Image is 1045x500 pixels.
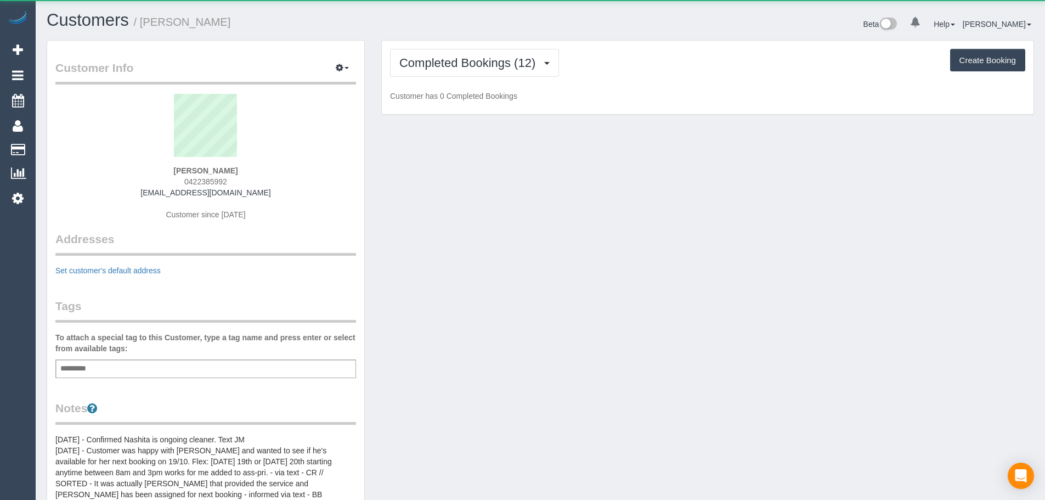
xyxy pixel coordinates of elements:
a: Customers [47,10,129,30]
a: Help [934,20,955,29]
legend: Notes [55,400,356,425]
a: Set customer's default address [55,266,161,275]
legend: Customer Info [55,60,356,85]
span: Customer since [DATE] [166,210,245,219]
img: Automaid Logo [7,11,29,26]
div: Open Intercom Messenger [1008,463,1034,489]
span: Completed Bookings (12) [399,56,541,70]
strong: [PERSON_NAME] [173,166,238,175]
p: Customer has 0 Completed Bookings [390,91,1025,102]
button: Completed Bookings (12) [390,49,559,77]
img: New interface [879,18,897,32]
small: / [PERSON_NAME] [134,16,231,28]
a: [EMAIL_ADDRESS][DOMAIN_NAME] [140,188,270,197]
label: To attach a special tag to this Customer, type a tag name and press enter or select from availabl... [55,332,356,354]
legend: Tags [55,298,356,323]
a: [PERSON_NAME] [963,20,1031,29]
span: 0422385992 [184,177,227,186]
button: Create Booking [950,49,1025,72]
a: Beta [863,20,897,29]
